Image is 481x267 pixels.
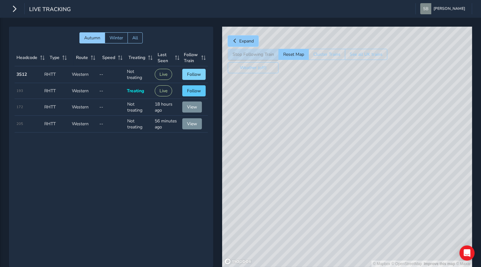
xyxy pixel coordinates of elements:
td: -- [97,66,125,83]
button: View [182,101,202,113]
span: All [132,35,138,41]
td: RHTT [42,66,70,83]
button: [PERSON_NAME] [420,3,467,14]
span: Live Tracking [29,5,71,14]
button: See all UK trains [345,49,387,60]
span: View [187,121,197,127]
span: 172 [17,105,23,109]
td: Western [70,83,97,99]
td: Not treating [125,66,152,83]
td: RHTT [42,83,70,99]
span: Speed [102,55,115,61]
td: 56 minutes ago [153,116,180,133]
button: Follow [182,69,206,80]
span: Headcode [17,55,38,61]
td: -- [97,116,125,133]
span: Route [76,55,88,61]
td: Western [70,116,97,133]
button: Weather (off) [228,62,278,73]
span: 193 [17,88,23,93]
td: RHTT [42,99,70,116]
button: Live [155,85,172,96]
span: Treating [127,88,144,94]
span: Follow Train [184,52,199,64]
img: diamond-layout [420,3,431,14]
button: All [128,32,143,43]
td: Western [70,99,97,116]
td: -- [97,99,125,116]
button: Follow [182,85,206,96]
span: Follow [187,88,201,94]
button: View [182,118,202,129]
button: Reset Map [278,49,309,60]
span: Autumn [84,35,100,41]
td: 18 hours ago [153,99,180,116]
span: Last Seen [158,52,173,64]
td: Not treating [125,99,153,116]
span: View [187,104,197,110]
strong: 3S12 [17,71,27,77]
div: Open Intercom Messenger [459,245,475,261]
td: RHTT [42,116,70,133]
span: Follow [187,71,201,77]
button: Autumn [79,32,105,43]
button: Live [155,69,172,80]
span: Winter [109,35,123,41]
span: Treating [128,55,145,61]
span: [PERSON_NAME] [434,3,465,14]
button: Winter [105,32,128,43]
button: Expand [228,36,259,47]
button: Cluster Trains [309,49,345,60]
span: 205 [17,121,23,126]
td: Not treating [125,116,153,133]
span: Expand [239,38,254,44]
td: Western [70,66,97,83]
td: -- [97,83,125,99]
span: Type [50,55,60,61]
